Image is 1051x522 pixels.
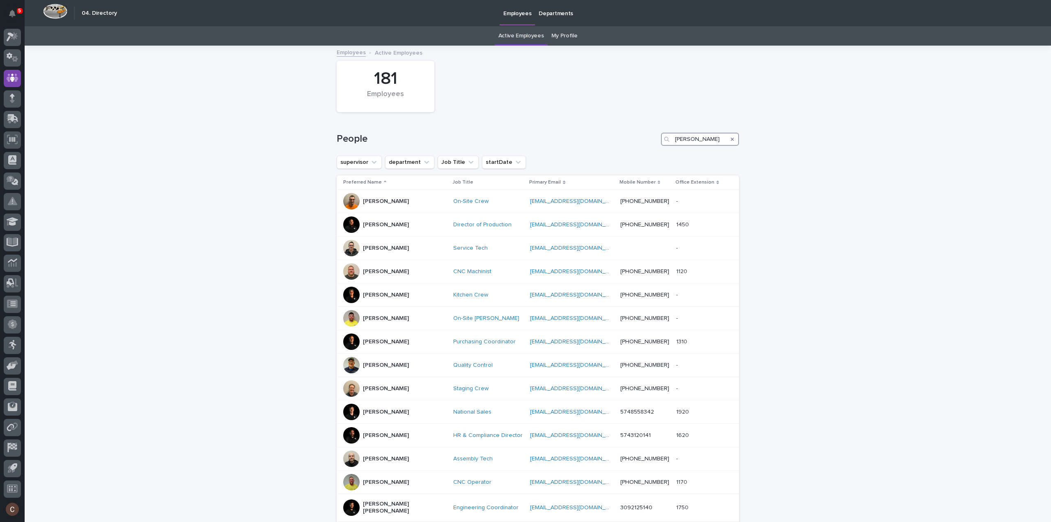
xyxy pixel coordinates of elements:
[530,222,623,228] a: [EMAIL_ADDRESS][DOMAIN_NAME]
[4,501,21,518] button: users-avatar
[4,5,21,22] button: Notifications
[337,354,739,377] tr: [PERSON_NAME]Quality Control [EMAIL_ADDRESS][DOMAIN_NAME] [PHONE_NUMBER]--
[530,432,623,438] a: [EMAIL_ADDRESS][DOMAIN_NAME]
[676,360,679,369] p: -
[661,133,739,146] input: Search
[453,479,491,486] a: CNC Operator
[363,409,409,416] p: [PERSON_NAME]
[453,245,488,252] a: Service Tech
[337,424,739,447] tr: [PERSON_NAME]HR & Compliance Director [EMAIL_ADDRESS][DOMAIN_NAME] 574312014116201620
[337,447,739,471] tr: [PERSON_NAME]Assembly Tech [EMAIL_ADDRESS][DOMAIN_NAME] [PHONE_NUMBER]--
[453,385,489,392] a: Staging Crew
[453,409,491,416] a: National Sales
[676,290,679,299] p: -
[620,198,669,204] a: [PHONE_NUMBER]
[337,213,739,237] tr: [PERSON_NAME]Director of Production [EMAIL_ADDRESS][DOMAIN_NAME] [PHONE_NUMBER]14501450
[18,8,21,14] p: 5
[351,69,420,89] div: 181
[337,494,739,522] tr: [PERSON_NAME] [PERSON_NAME]Engineering Coordinator [EMAIL_ADDRESS][DOMAIN_NAME] 309212514017501750
[337,237,739,260] tr: [PERSON_NAME]Service Tech [EMAIL_ADDRESS][DOMAIN_NAME] --
[530,315,623,321] a: [EMAIL_ADDRESS][DOMAIN_NAME]
[676,477,689,486] p: 1170
[620,456,669,462] a: [PHONE_NUMBER]
[620,362,669,368] a: [PHONE_NUMBER]
[453,315,519,322] a: On-Site [PERSON_NAME]
[675,178,714,187] p: Office Extension
[452,178,473,187] p: Job Title
[337,330,739,354] tr: [PERSON_NAME]Purchasing Coordinator [EMAIL_ADDRESS][DOMAIN_NAME] [PHONE_NUMBER]13101310
[453,292,488,299] a: Kitchen Crew
[337,283,739,307] tr: [PERSON_NAME]Kitchen Crew [EMAIL_ADDRESS][DOMAIN_NAME] [PHONE_NUMBER]--
[676,313,679,322] p: -
[676,503,690,511] p: 1750
[530,479,623,485] a: [EMAIL_ADDRESS][DOMAIN_NAME]
[363,479,409,486] p: [PERSON_NAME]
[529,178,561,187] p: Primary Email
[337,471,739,494] tr: [PERSON_NAME]CNC Operator [EMAIL_ADDRESS][DOMAIN_NAME] [PHONE_NUMBER]11701170
[676,220,691,228] p: 1450
[676,196,679,205] p: -
[620,409,654,415] a: 5748558342
[363,501,445,515] p: [PERSON_NAME] [PERSON_NAME]
[43,4,67,19] img: Workspace Logo
[385,156,434,169] button: department
[676,454,679,462] p: -
[530,245,623,251] a: [EMAIL_ADDRESS][DOMAIN_NAME]
[363,338,409,345] p: [PERSON_NAME]
[453,198,489,205] a: On-Site Crew
[676,243,679,252] p: -
[530,456,623,462] a: [EMAIL_ADDRESS][DOMAIN_NAME]
[676,267,689,275] p: 1120
[530,292,623,298] a: [EMAIL_ADDRESS][DOMAIN_NAME]
[530,505,623,511] a: [EMAIL_ADDRESS][DOMAIN_NAME]
[530,269,623,274] a: [EMAIL_ADDRESS][DOMAIN_NAME]
[337,377,739,400] tr: [PERSON_NAME]Staging Crew [EMAIL_ADDRESS][DOMAIN_NAME] [PHONE_NUMBER]--
[551,26,578,46] a: My Profile
[620,222,669,228] a: [PHONE_NUMBER]
[530,409,623,415] a: [EMAIL_ADDRESS][DOMAIN_NAME]
[482,156,526,169] button: startDate
[676,430,691,439] p: 1620
[337,260,739,283] tr: [PERSON_NAME]CNC Machinist [EMAIL_ADDRESS][DOMAIN_NAME] [PHONE_NUMBER]11201120
[620,315,669,321] a: [PHONE_NUMBER]
[363,221,409,228] p: [PERSON_NAME]
[676,337,689,345] p: 1310
[363,432,409,439] p: [PERSON_NAME]
[82,10,117,17] h2: 04. Directory
[453,432,523,439] a: HR & Compliance Director
[620,339,669,345] a: [PHONE_NUMBER]
[453,504,519,511] a: Engineering Coordinator
[337,156,382,169] button: supervisor
[620,386,669,391] a: [PHONE_NUMBER]
[676,407,691,416] p: 1920
[363,198,409,205] p: [PERSON_NAME]
[620,178,656,187] p: Mobile Number
[337,47,366,57] a: Employees
[375,48,422,57] p: Active Employees
[363,315,409,322] p: [PERSON_NAME]
[351,90,420,107] div: Employees
[498,26,544,46] a: Active Employees
[363,268,409,275] p: [PERSON_NAME]
[453,455,493,462] a: Assembly Tech
[337,307,739,330] tr: [PERSON_NAME]On-Site [PERSON_NAME] [EMAIL_ADDRESS][DOMAIN_NAME] [PHONE_NUMBER]--
[453,268,491,275] a: CNC Machinist
[363,245,409,252] p: [PERSON_NAME]
[438,156,479,169] button: Job Title
[363,385,409,392] p: [PERSON_NAME]
[530,386,623,391] a: [EMAIL_ADDRESS][DOMAIN_NAME]
[337,400,739,424] tr: [PERSON_NAME]National Sales [EMAIL_ADDRESS][DOMAIN_NAME] 574855834219201920
[337,190,739,213] tr: [PERSON_NAME]On-Site Crew [EMAIL_ADDRESS][DOMAIN_NAME] [PHONE_NUMBER]--
[363,455,409,462] p: [PERSON_NAME]
[363,292,409,299] p: [PERSON_NAME]
[620,269,669,274] a: [PHONE_NUMBER]
[676,384,679,392] p: -
[620,292,669,298] a: [PHONE_NUMBER]
[530,198,623,204] a: [EMAIL_ADDRESS][DOMAIN_NAME]
[620,479,669,485] a: [PHONE_NUMBER]
[453,338,516,345] a: Purchasing Coordinator
[453,221,512,228] a: Director of Production
[363,362,409,369] p: [PERSON_NAME]
[530,339,623,345] a: [EMAIL_ADDRESS][DOMAIN_NAME]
